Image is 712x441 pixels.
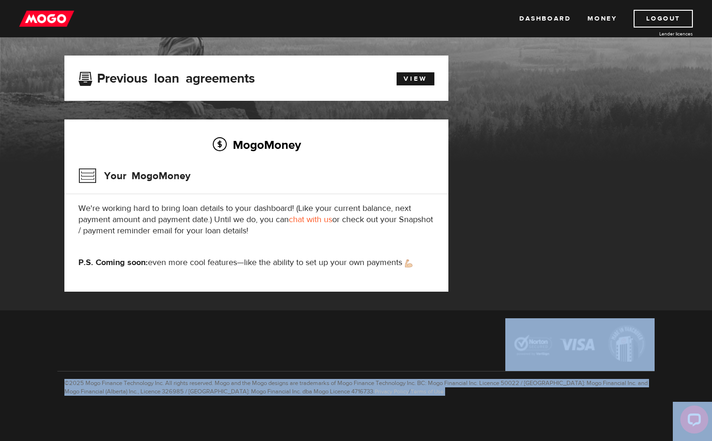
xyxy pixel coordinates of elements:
a: Terms of Use [411,388,444,395]
a: Lender licences [623,30,693,37]
p: We're working hard to bring loan details to your dashboard! (Like your current balance, next paym... [78,203,434,237]
a: Privacy Policy [375,388,409,395]
h3: Previous loan agreements [78,71,255,83]
strong: P.S. Coming soon: [78,257,148,268]
a: Money [587,10,617,28]
p: even more cool features—like the ability to set up your own payments [78,257,434,268]
h3: Your MogoMoney [78,164,190,188]
img: legal-icons-92a2ffecb4d32d839781d1b4e4802d7b.png [505,318,655,371]
a: Dashboard [519,10,571,28]
img: mogo_logo-11ee424be714fa7cbb0f0f49df9e16ec.png [19,10,74,28]
a: Logout [634,10,693,28]
img: strong arm emoji [405,259,412,267]
a: View [397,72,434,85]
h2: MogoMoney [78,135,434,154]
p: ©2025 Mogo Finance Technology Inc. All rights reserved. Mogo and the Mogo designs are trademarks ... [57,371,655,396]
iframe: LiveChat chat widget [673,402,712,441]
a: chat with us [289,214,332,225]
